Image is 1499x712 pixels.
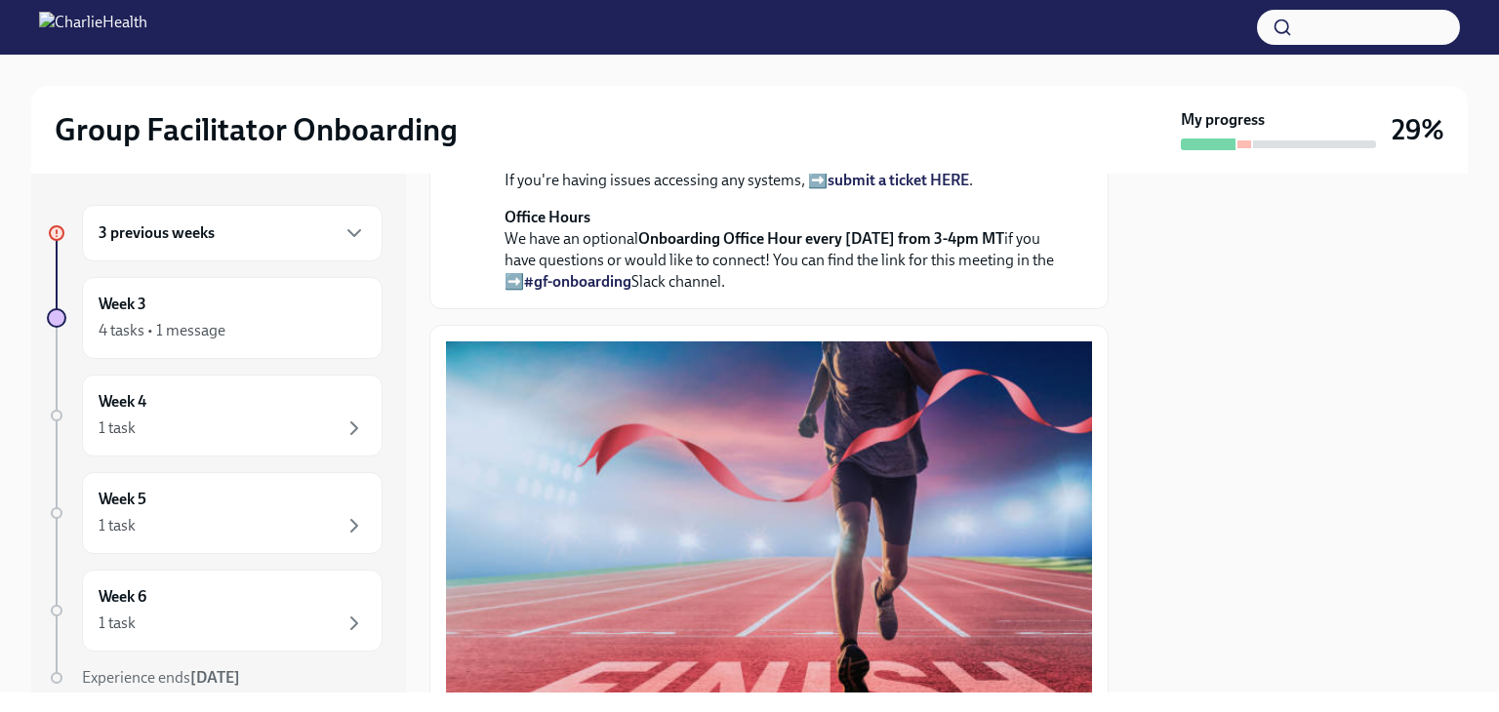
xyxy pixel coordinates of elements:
h3: 29% [1392,112,1444,147]
a: submit a ticket HERE [828,171,969,189]
strong: My progress [1181,109,1265,131]
strong: Onboarding Office Hour every [DATE] from 3-4pm MT [638,229,1004,248]
h6: Week 6 [99,586,146,608]
a: Week 51 task [47,472,383,554]
div: 1 task [99,417,136,439]
strong: [DATE] [190,668,240,687]
span: Experience ends [82,668,240,687]
strong: Office Hours [505,208,590,226]
h6: 3 previous weeks [99,222,215,244]
h6: Week 3 [99,294,146,315]
div: 3 previous weeks [82,205,383,261]
a: Week 61 task [47,570,383,652]
div: 1 task [99,515,136,536]
h6: Week 5 [99,489,146,510]
a: Week 34 tasks • 1 message [47,277,383,359]
div: 1 task [99,613,136,634]
a: #gf-onboarding [524,272,631,291]
img: CharlieHealth [39,12,147,43]
div: 4 tasks • 1 message [99,320,225,341]
h2: Group Facilitator Onboarding [55,110,458,149]
p: We have an optional if you have questions or would like to connect! You can find the link for thi... [505,207,1061,293]
a: Week 41 task [47,375,383,456]
h6: Week 4 [99,391,146,413]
